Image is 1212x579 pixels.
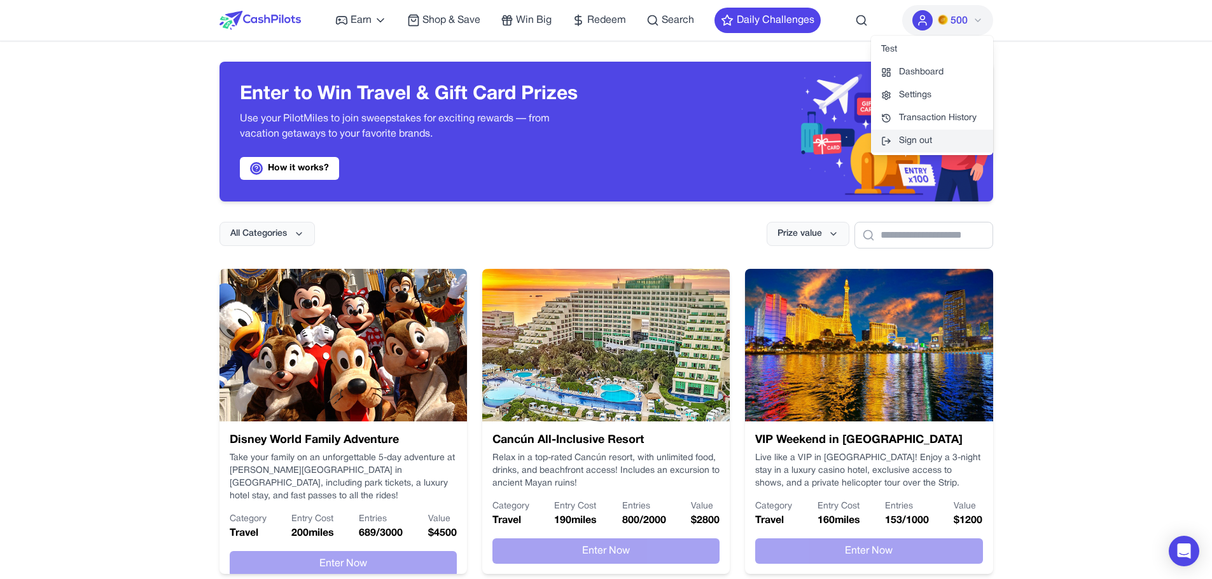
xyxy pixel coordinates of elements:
[219,222,315,246] button: All Categories
[818,500,860,513] p: Entry Cost
[492,452,720,490] p: Relax in a top-rated Cancún resort, with unlimited food, drinks, and beachfront access! Includes ...
[428,513,457,526] p: Value
[407,13,480,28] a: Shop & Save
[755,432,982,449] h3: VIP Weekend in [GEOGRAPHIC_DATA]
[554,513,597,528] p: 190 miles
[755,452,982,490] p: Live like a VIP in [GEOGRAPHIC_DATA]! Enjoy a 3-night stay in a luxury casino hotel, exclusive ac...
[646,13,694,28] a: Search
[777,228,822,240] span: Prize value
[767,222,849,246] button: Prize value
[291,526,334,541] p: 200 miles
[572,13,626,28] a: Redeem
[554,500,597,513] p: Entry Cost
[745,269,993,421] img: VIP Weekend in Las Vegas
[230,228,287,240] span: All Categories
[492,538,720,564] button: Enter Now
[871,84,993,107] a: Settings
[351,13,372,28] span: Earn
[516,13,552,28] span: Win Big
[871,38,993,61] div: Test
[871,61,993,84] a: Dashboard
[691,513,720,528] p: $ 2800
[885,500,929,513] p: Entries
[951,13,968,29] span: 500
[885,513,929,528] p: 153 / 1000
[938,15,948,25] img: PMs
[219,269,467,421] img: Disney World Family Adventure
[622,500,666,513] p: Entries
[230,513,267,526] p: Category
[422,13,480,28] span: Shop & Save
[230,526,267,541] p: Travel
[335,13,387,28] a: Earn
[428,526,457,541] p: $ 4500
[871,107,993,130] a: Transaction History
[240,157,339,180] a: How it works?
[230,432,457,449] h3: Disney World Family Adventure
[606,62,993,201] img: Header decoration
[818,513,860,528] p: 160 miles
[240,111,586,142] p: Use your PilotMiles to join sweepstakes for exciting rewards — from vacation getaways to your fav...
[1169,536,1199,566] div: Open Intercom Messenger
[755,500,792,513] p: Category
[622,513,666,528] p: 800 / 2000
[230,452,457,503] p: Take your family on an unforgettable 5-day adventure at [PERSON_NAME][GEOGRAPHIC_DATA] in [GEOGRA...
[587,13,626,28] span: Redeem
[359,513,403,526] p: Entries
[755,538,982,564] button: Enter Now
[755,513,792,528] p: Travel
[662,13,694,28] span: Search
[492,513,529,528] p: Travel
[492,432,720,449] h3: Cancún All-Inclusive Resort
[359,526,403,541] p: 689 / 3000
[902,5,993,36] button: PMs500
[291,513,334,526] p: Entry Cost
[219,11,301,30] img: CashPilots Logo
[954,500,982,513] p: Value
[501,13,552,28] a: Win Big
[691,500,720,513] p: Value
[954,513,982,528] p: $ 1200
[240,83,586,106] h3: Enter to Win Travel & Gift Card Prizes
[482,269,730,421] img: Cancún All-Inclusive Resort
[871,130,993,153] button: Sign out
[492,500,529,513] p: Category
[714,8,821,33] button: Daily Challenges
[230,551,457,576] button: Enter Now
